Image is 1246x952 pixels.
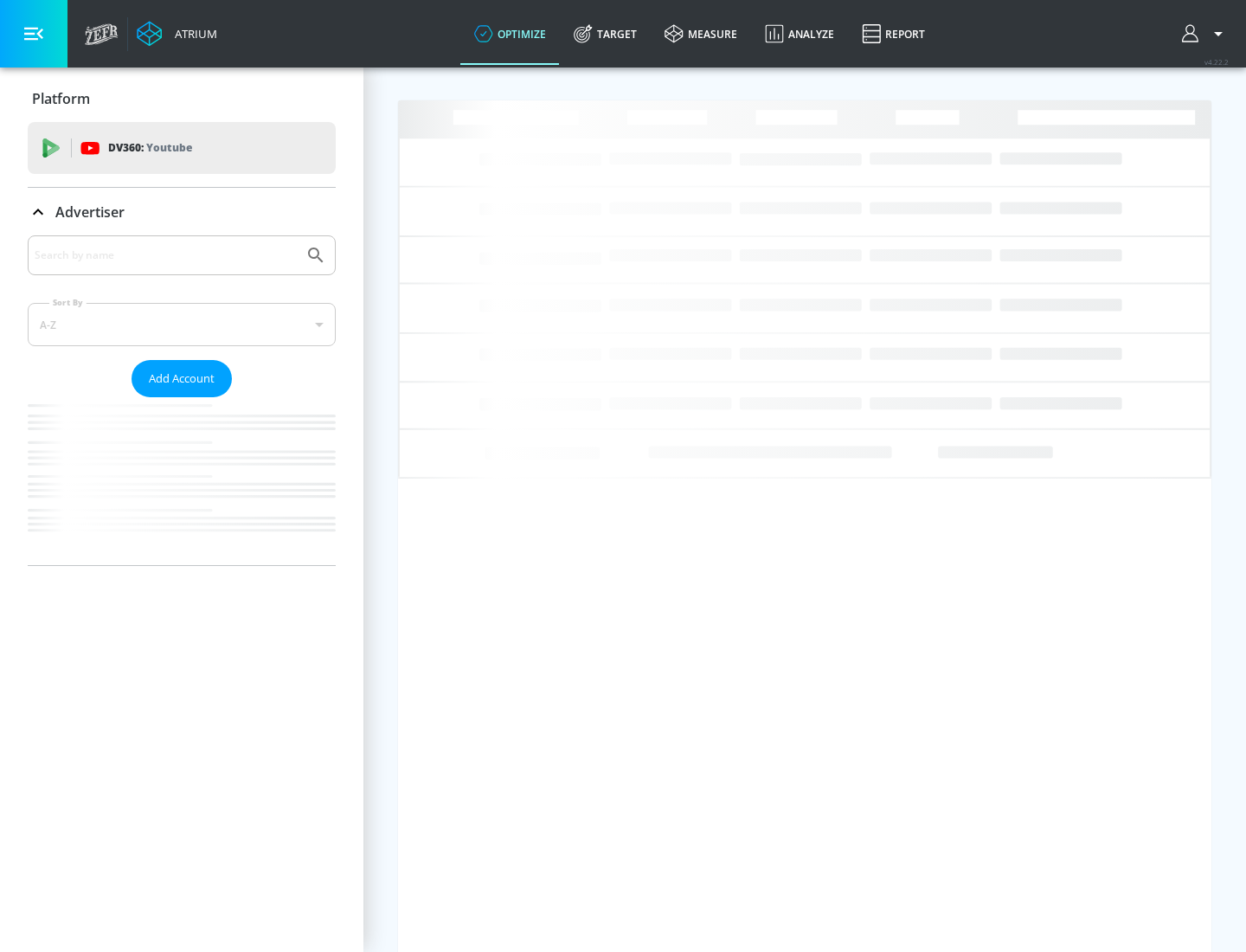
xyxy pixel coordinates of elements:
span: Add Account [149,369,215,389]
div: Advertiser [28,188,336,236]
div: A-Z [28,303,336,346]
p: Youtube [146,138,192,157]
a: Atrium [137,21,217,47]
div: Atrium [168,26,217,42]
div: Advertiser [28,235,336,565]
label: Sort By [49,297,87,308]
nav: list of Advertiser [28,397,336,565]
a: measure [651,3,751,65]
a: optimize [460,3,560,65]
a: Report [848,3,939,65]
span: v 4.22.2 [1204,57,1229,67]
p: Advertiser [55,203,125,222]
div: DV360: Youtube [28,122,336,174]
p: Platform [32,89,90,108]
p: DV360: [108,138,192,158]
button: Add Account [132,360,232,397]
a: Target [560,3,651,65]
div: Platform [28,74,336,123]
input: Search by name [35,244,297,267]
a: Analyze [751,3,848,65]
